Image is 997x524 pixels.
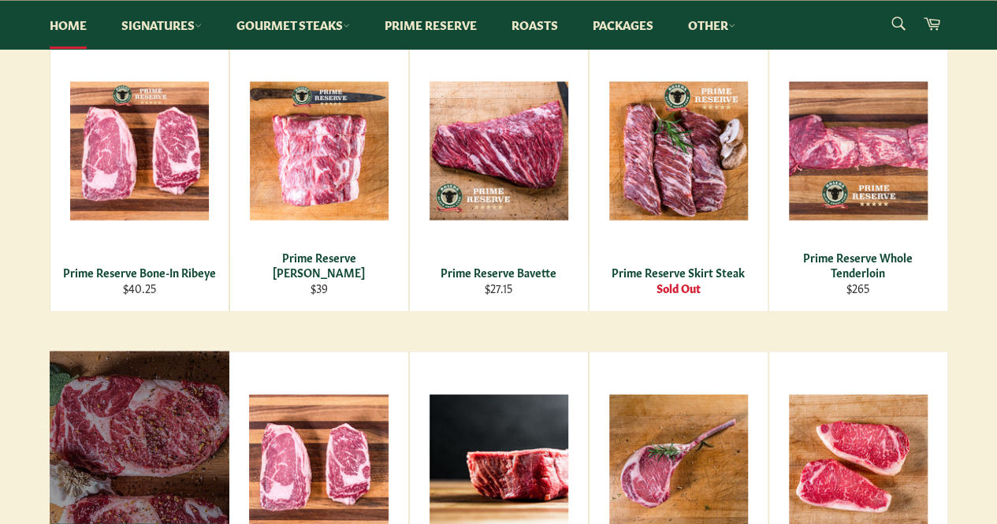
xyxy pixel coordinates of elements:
a: Other [672,1,751,49]
img: Prime Reserve Chuck Roast [250,82,389,221]
a: Prime Reserve Skirt Steak Prime Reserve Skirt Steak Sold Out [589,39,768,312]
div: $39 [240,281,398,295]
a: Prime Reserve [369,1,493,49]
div: Prime Reserve Whole Tenderloin [779,250,937,281]
a: Prime Reserve Bavette Prime Reserve Bavette $27.15 [409,39,589,312]
img: Prime Reserve Bone-In Ribeye [70,82,209,221]
a: Signatures [106,1,218,49]
a: Prime Reserve Chuck Roast Prime Reserve [PERSON_NAME] $39 [229,39,409,312]
div: Prime Reserve Bavette [419,265,578,280]
div: Sold Out [599,281,757,295]
div: Prime Reserve Skirt Steak [599,265,757,280]
div: $27.15 [419,281,578,295]
div: $40.25 [60,281,218,295]
div: $265 [779,281,937,295]
a: Gourmet Steaks [221,1,366,49]
img: Prime Reserve Skirt Steak [609,82,748,221]
img: Prime Reserve Whole Tenderloin [789,82,928,221]
div: Prime Reserve Bone-In Ribeye [60,265,218,280]
a: Prime Reserve Bone-In Ribeye Prime Reserve Bone-In Ribeye $40.25 [50,39,229,312]
a: Packages [577,1,669,49]
a: Prime Reserve Whole Tenderloin Prime Reserve Whole Tenderloin $265 [768,39,948,312]
a: Roasts [496,1,574,49]
div: Prime Reserve [PERSON_NAME] [240,250,398,281]
img: Prime Reserve Bavette [430,82,568,221]
a: Home [34,1,102,49]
